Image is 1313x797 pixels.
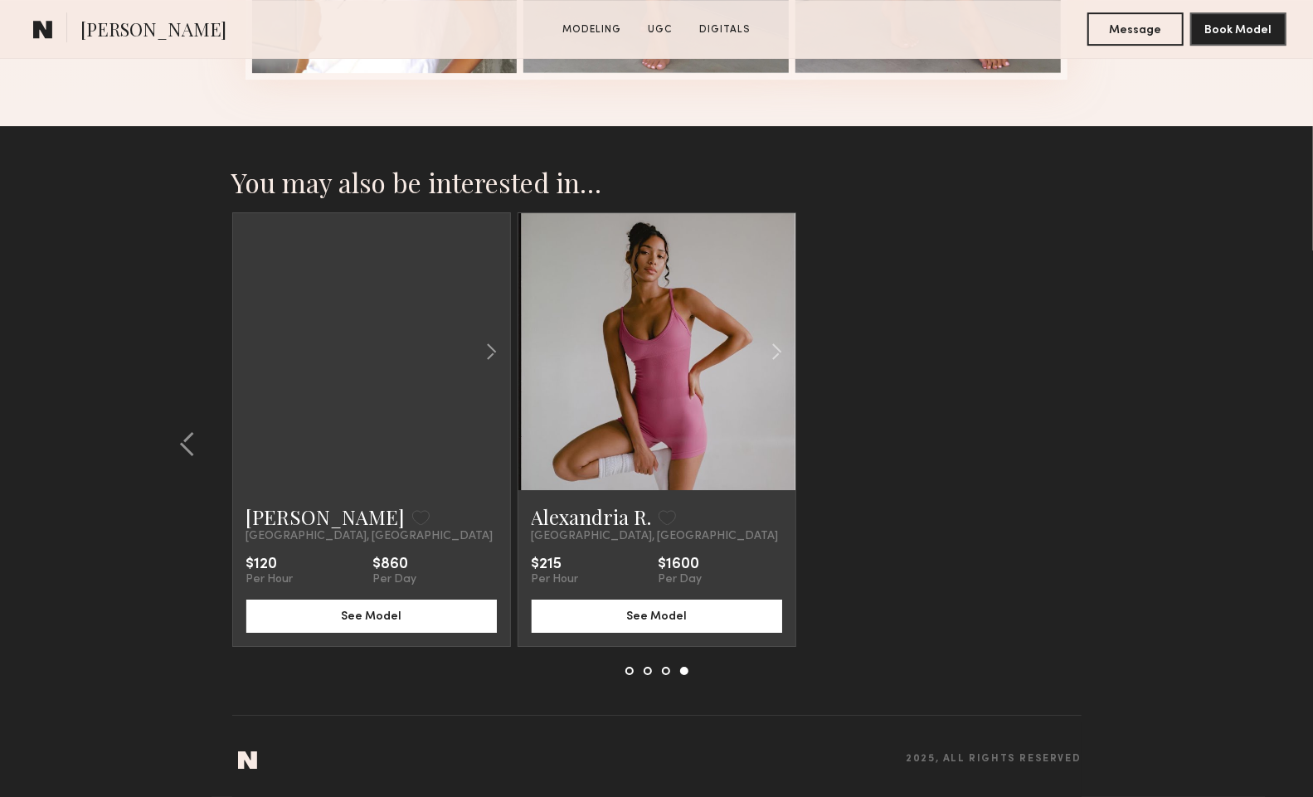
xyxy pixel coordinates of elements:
[659,556,703,573] div: $1600
[556,22,628,37] a: Modeling
[693,22,757,37] a: Digitals
[232,166,1082,199] h2: You may also be interested in…
[532,573,579,586] div: Per Hour
[1190,22,1286,36] a: Book Model
[532,556,579,573] div: $215
[532,600,782,633] button: See Model
[532,530,779,543] span: [GEOGRAPHIC_DATA], [GEOGRAPHIC_DATA]
[1190,12,1286,46] button: Book Model
[246,573,294,586] div: Per Hour
[373,573,417,586] div: Per Day
[246,556,294,573] div: $120
[246,600,497,633] button: See Model
[80,17,226,46] span: [PERSON_NAME]
[907,754,1082,765] span: 2025, all rights reserved
[246,530,494,543] span: [GEOGRAPHIC_DATA], [GEOGRAPHIC_DATA]
[246,503,406,530] a: [PERSON_NAME]
[246,608,497,622] a: See Model
[532,503,652,530] a: Alexandria R.
[532,608,782,622] a: See Model
[373,556,417,573] div: $860
[1087,12,1184,46] button: Message
[641,22,679,37] a: UGC
[659,573,703,586] div: Per Day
